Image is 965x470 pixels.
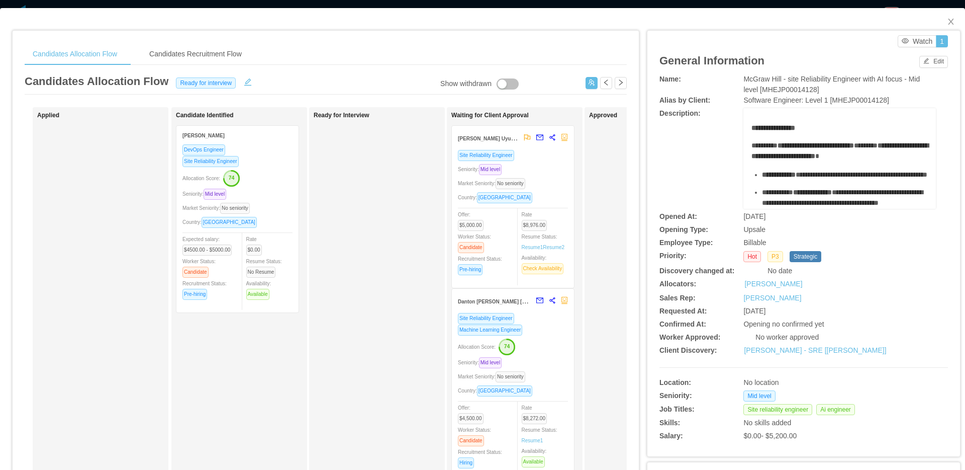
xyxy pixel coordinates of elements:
span: No seniority [496,178,525,189]
span: Availability: [522,448,549,464]
button: mail [531,130,544,146]
span: Hot [743,251,761,262]
button: icon: right [615,77,627,89]
span: Worker Status: [458,427,491,443]
span: Available [522,456,545,467]
span: Expected salary: [182,237,236,253]
span: $0.00 - $5,200.00 [743,432,797,440]
span: Market Seniority: [458,181,529,186]
span: No worker approved [755,333,819,341]
span: $8,272.00 [522,413,547,424]
span: Check Availability [522,263,564,274]
button: 1 [936,35,948,47]
span: robot [561,297,568,304]
div: rdw-wrapper [743,108,936,209]
b: Job Titles: [659,405,695,413]
button: icon: usergroup-add [586,77,598,89]
a: [PERSON_NAME] - SRE [[PERSON_NAME]] [744,346,886,354]
span: No seniority [220,203,250,214]
button: icon: eyeWatch [898,35,936,47]
button: mail [531,293,544,309]
span: Country: [458,195,536,200]
h1: Ready for Interview [314,112,454,119]
b: Seniority: [659,391,692,400]
span: No date [767,267,792,275]
span: [DATE] [743,212,765,220]
h1: Waiting for Client Approval [451,112,592,119]
span: Candidate [458,242,484,253]
span: Recruitment Status: [458,449,502,465]
div: Candidates Allocation Flow [25,43,125,65]
article: Candidates Allocation Flow [25,73,168,90]
b: Confirmed At: [659,320,706,328]
b: Alias by Client: [659,96,710,104]
span: Site Reliability Engineer [458,313,514,324]
span: $5,000.00 [458,220,484,231]
span: $8,976.00 [522,220,547,231]
span: Candidate [458,435,484,446]
span: Availability: [522,255,568,271]
span: Site Reliability Engineer [458,150,514,161]
div: Show withdrawn [440,79,492,90]
b: Opened At: [659,212,697,220]
b: Name: [659,75,681,83]
text: 74 [504,343,510,349]
i: icon: close [947,18,955,26]
span: $0.00 [246,245,262,256]
span: Machine Learning Engineer [458,325,522,336]
span: Availability: [246,281,273,297]
button: 74 [220,170,240,186]
button: icon: editEdit [919,56,948,68]
span: $4500.00 - $5000.00 [182,245,232,256]
strong: [PERSON_NAME] Uyuni [PERSON_NAME] [458,134,559,142]
span: Opening no confirmed yet [743,320,824,328]
span: Seniority: [458,167,506,172]
h1: Candidate Identified [176,112,317,119]
span: [GEOGRAPHIC_DATA] [477,385,532,397]
span: Mid level [479,164,502,175]
a: Resume1 [522,437,543,444]
a: [PERSON_NAME] [743,294,801,302]
span: Market Seniority: [458,374,529,379]
span: Pre-hiring [182,289,207,300]
span: Site Reliability Engineer [182,156,239,167]
span: P3 [767,251,783,262]
a: Resume1 [522,244,543,251]
span: Allocation Score: [182,176,220,181]
span: Seniority: [182,191,230,197]
span: [GEOGRAPHIC_DATA] [202,217,257,228]
span: share-alt [549,134,556,141]
span: Market Seniority: [182,205,254,211]
button: icon: left [600,77,612,89]
h1: Applied [37,112,178,119]
span: [DATE] [743,307,765,315]
span: Mid level [204,189,226,200]
span: Country: [458,388,536,394]
span: Rate [522,405,551,421]
article: General Information [659,52,764,69]
span: Seniority: [458,360,506,365]
button: Close [937,8,965,36]
b: Skills: [659,419,680,427]
span: flag [524,134,531,141]
span: $4,500.00 [458,413,484,424]
span: Rate [246,237,266,253]
span: No seniority [496,371,525,382]
span: Offer: [458,405,488,421]
span: share-alt [549,297,556,304]
strong: Danton [PERSON_NAME] [PERSON_NAME] [458,297,562,305]
button: 74 [496,338,516,354]
strong: [PERSON_NAME] [182,133,225,138]
span: No Resume [246,267,276,278]
h1: Approved [589,112,730,119]
span: Upsale [743,225,765,233]
b: Salary: [659,432,683,440]
span: Allocation Score: [458,344,496,350]
span: Rate [522,212,551,228]
span: DevOps Engineer [182,144,225,155]
text: 74 [229,175,235,181]
b: Discovery changed at: [659,267,734,275]
b: Allocators: [659,280,696,288]
div: No location [743,377,888,388]
span: Strategic [790,251,821,262]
